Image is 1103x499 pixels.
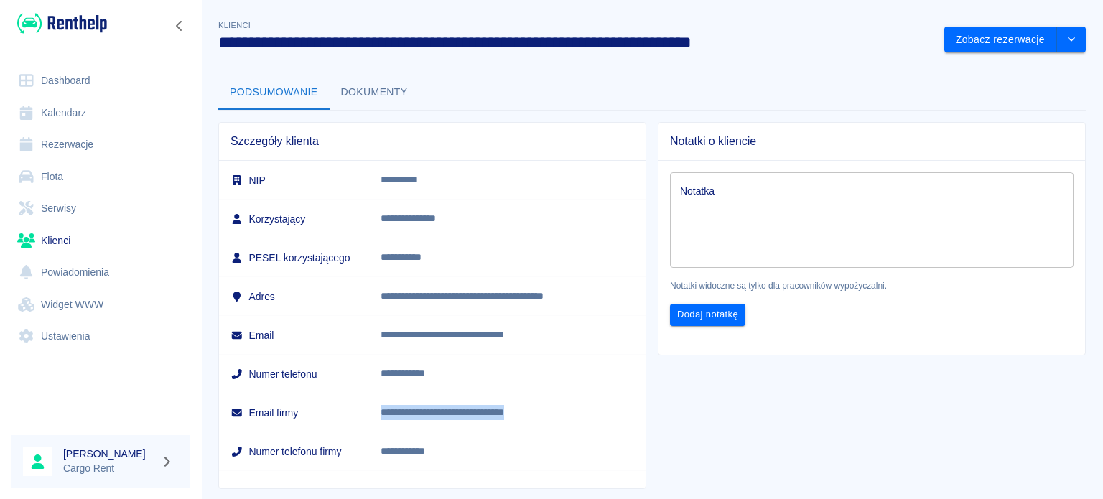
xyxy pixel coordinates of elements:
h6: Numer telefonu firmy [231,444,358,459]
a: Renthelp logo [11,11,107,35]
span: Szczegóły klienta [231,134,634,149]
button: Podsumowanie [218,75,330,110]
a: Kalendarz [11,97,190,129]
a: Flota [11,161,190,193]
a: Powiadomienia [11,256,190,289]
a: Rezerwacje [11,129,190,161]
a: Dashboard [11,65,190,97]
button: Zobacz rezerwacje [944,27,1057,53]
a: Ustawienia [11,320,190,353]
h6: NIP [231,173,358,187]
p: Notatki widoczne są tylko dla pracowników wypożyczalni. [670,279,1074,292]
button: Dokumenty [330,75,419,110]
p: Cargo Rent [63,461,155,476]
h6: Email [231,328,358,342]
span: Klienci [218,21,251,29]
button: Zwiń nawigację [169,17,190,35]
img: Renthelp logo [17,11,107,35]
h6: Adres [231,289,358,304]
a: Widget WWW [11,289,190,321]
h6: Numer telefonu [231,367,358,381]
h6: Korzystający [231,212,358,226]
h6: Email firmy [231,406,358,420]
a: Serwisy [11,192,190,225]
span: Notatki o kliencie [670,134,1074,149]
button: Dodaj notatkę [670,304,745,326]
h6: [PERSON_NAME] [63,447,155,461]
button: drop-down [1057,27,1086,53]
a: Klienci [11,225,190,257]
h6: PESEL korzystającego [231,251,358,265]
